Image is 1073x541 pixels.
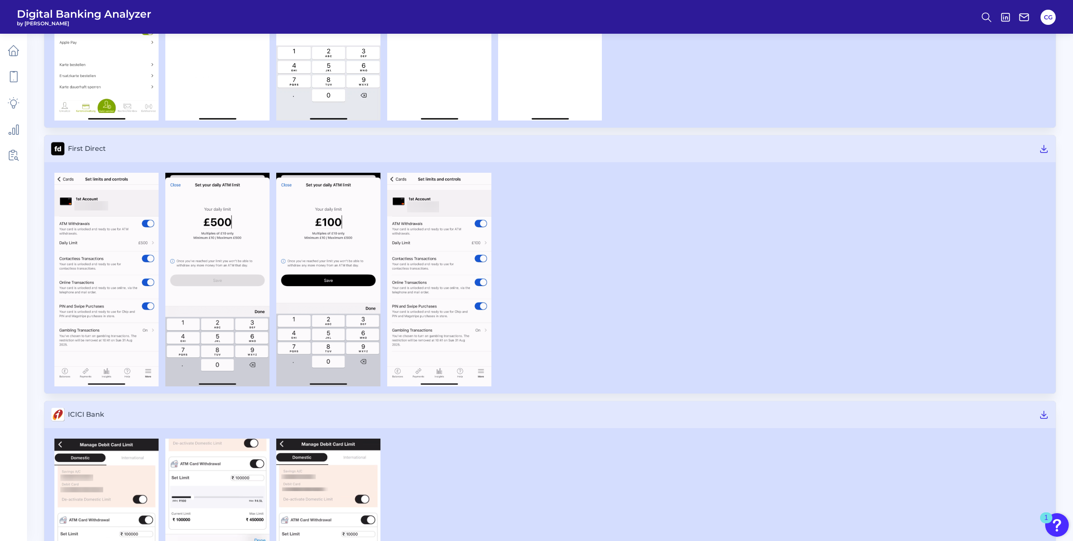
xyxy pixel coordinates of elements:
span: Digital Banking Analyzer [17,8,151,20]
span: First Direct [68,145,1035,153]
button: CG [1041,10,1056,25]
img: First Direct [387,173,491,386]
img: First Direct [54,173,159,386]
span: ICICI Bank [68,410,1035,418]
img: First Direct [165,173,270,386]
button: Open Resource Center, 1 new notification [1045,513,1069,537]
div: 1 [1044,518,1048,529]
span: by [PERSON_NAME] [17,20,151,27]
img: First Direct [276,173,380,386]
